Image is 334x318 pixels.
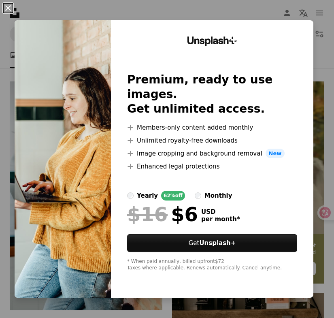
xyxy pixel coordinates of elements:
span: New [266,149,285,158]
li: Members-only content added monthly [127,123,297,132]
button: GetUnsplash+ [127,234,297,252]
input: yearly62%off [127,192,134,199]
li: Unlimited royalty-free downloads [127,136,297,145]
div: * When paid annually, billed upfront $72 Taxes where applicable. Renews automatically. Cancel any... [127,258,297,271]
div: $6 [127,204,198,225]
div: monthly [204,191,232,201]
strong: Unsplash+ [199,239,236,247]
li: Enhanced legal protections [127,162,297,171]
span: per month * [201,216,240,223]
li: Image cropping and background removal [127,149,297,158]
div: 62% off [161,191,185,201]
span: USD [201,208,240,216]
h2: Premium, ready to use images. Get unlimited access. [127,73,297,116]
span: $16 [127,204,168,225]
input: monthly [195,192,201,199]
div: yearly [137,191,158,201]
